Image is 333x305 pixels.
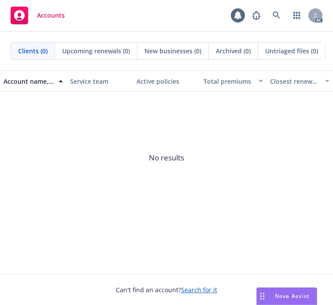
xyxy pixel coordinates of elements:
[216,46,251,56] span: Archived (0)
[256,287,317,305] button: Nova Assist
[288,7,306,24] a: Switch app
[7,3,68,28] a: Accounts
[37,12,65,19] span: Accounts
[4,77,53,86] div: Account name, DBA
[144,46,201,56] span: New businesses (0)
[70,77,129,86] div: Service team
[275,292,310,300] span: Nova Assist
[67,71,133,92] button: Service team
[200,71,266,92] button: Total premiums
[270,77,320,86] div: Closest renewal date
[62,46,130,56] span: Upcoming renewals (0)
[18,46,48,56] span: Clients (0)
[266,71,333,92] button: Closest renewal date
[181,286,217,294] a: Search for it
[116,285,217,294] span: Can't find an account?
[203,77,253,86] div: Total premiums
[265,46,318,56] span: Untriaged files (0)
[268,7,285,24] a: Search
[133,71,200,92] button: Active policies
[248,7,265,24] a: Report a Bug
[257,288,268,305] div: Drag to move
[137,77,196,86] div: Active policies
